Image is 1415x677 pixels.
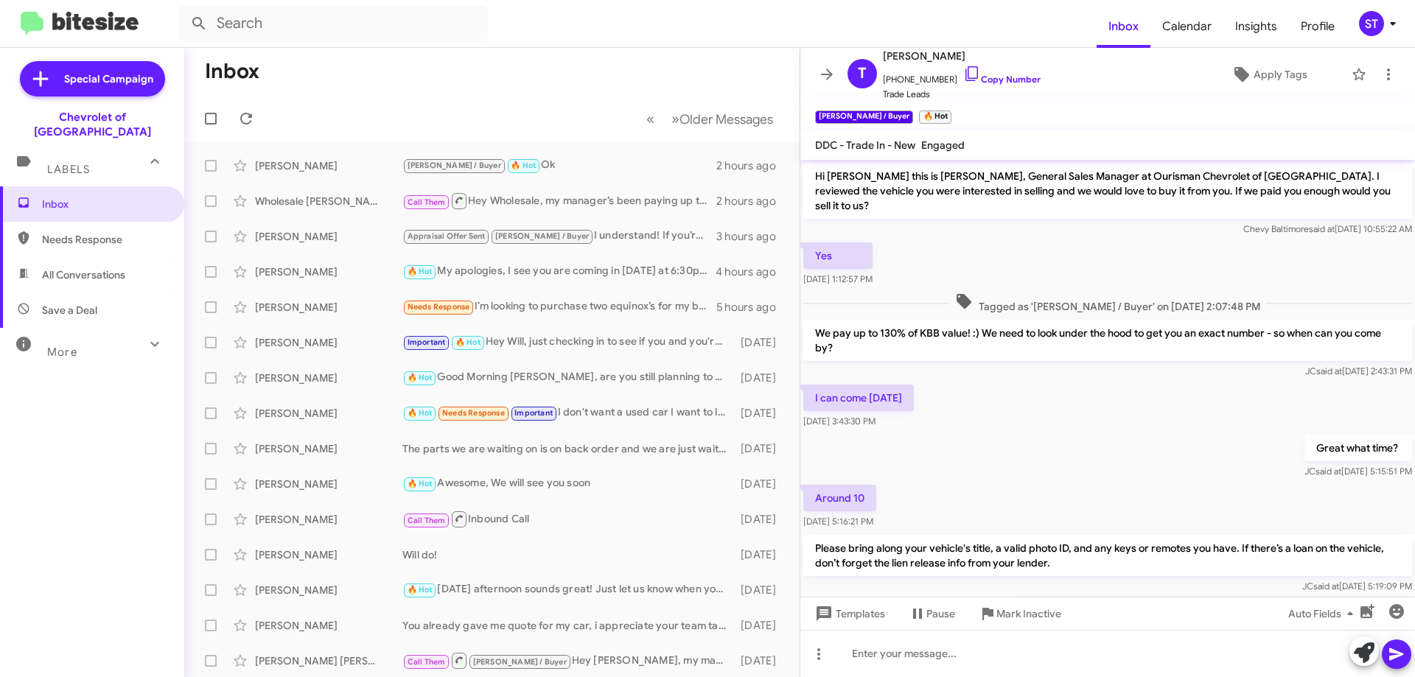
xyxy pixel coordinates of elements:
[733,335,788,350] div: [DATE]
[255,229,402,244] div: [PERSON_NAME]
[815,111,913,124] small: [PERSON_NAME] / Buyer
[1150,5,1223,48] a: Calendar
[1097,5,1150,48] a: Inbox
[402,369,733,386] div: Good Morning [PERSON_NAME], are you still planning to stop by this morning?
[1254,61,1307,88] span: Apply Tags
[679,111,773,127] span: Older Messages
[255,371,402,385] div: [PERSON_NAME]
[402,651,733,670] div: Hey [PERSON_NAME], my manager’s been paying up to 180% over market for trades this week. If yours...
[963,74,1041,85] a: Copy Number
[733,441,788,456] div: [DATE]
[1316,466,1341,477] span: said at
[42,232,167,247] span: Needs Response
[716,264,788,279] div: 4 hours ago
[803,320,1412,361] p: We pay up to 130% of KBB value! :) We need to look under the hood to get you an exact number - so...
[883,47,1041,65] span: [PERSON_NAME]
[255,618,402,633] div: [PERSON_NAME]
[408,267,433,276] span: 🔥 Hot
[255,653,402,668] div: [PERSON_NAME] [PERSON_NAME]
[1346,11,1399,36] button: ST
[949,292,1266,314] span: Tagged as '[PERSON_NAME] / Buyer' on [DATE] 2:07:48 PM
[514,408,553,418] span: Important
[733,583,788,597] div: [DATE]
[408,373,433,382] span: 🔥 Hot
[1309,223,1335,234] span: said at
[47,345,77,359] span: More
[178,6,488,41] input: Search
[803,516,873,527] span: [DATE] 5:16:21 PM
[255,441,402,456] div: [PERSON_NAME]
[42,303,97,318] span: Save a Deal
[408,408,433,418] span: 🔥 Hot
[402,618,733,633] div: You already gave me quote for my car, i appreciate your team taking the time to work on me with t...
[402,334,733,351] div: Hey Will, just checking in to see if you and you're wife are available to stop by [DATE]?
[408,197,446,207] span: Call Them
[255,406,402,421] div: [PERSON_NAME]
[408,231,486,241] span: Appraisal Offer Sent
[408,585,433,594] span: 🔥 Hot
[803,415,876,427] span: [DATE] 3:43:30 PM
[402,228,716,245] div: I understand! If you’re unsure, how about sending over a pics of your vin and miles? Afterwards, ...
[402,475,733,492] div: Awesome, We will see you soon
[803,273,873,284] span: [DATE] 1:12:57 PM
[803,485,876,511] p: Around 10
[733,653,788,668] div: [DATE]
[20,61,165,97] a: Special Campaign
[408,479,433,488] span: 🔥 Hot
[803,163,1412,219] p: Hi [PERSON_NAME] this is [PERSON_NAME], General Sales Manager at Ourisman Chevrolet of [GEOGRAPHI...
[921,138,965,152] span: Engaged
[1223,5,1289,48] a: Insights
[455,337,481,347] span: 🔥 Hot
[646,110,654,128] span: «
[1359,11,1384,36] div: ST
[733,512,788,527] div: [DATE]
[967,600,1073,627] button: Mark Inactive
[255,512,402,527] div: [PERSON_NAME]
[803,535,1412,576] p: Please bring along your vehicle's title, a valid photo ID, and any keys or remotes you have. If t...
[716,229,788,244] div: 3 hours ago
[1276,600,1371,627] button: Auto Fields
[408,302,470,312] span: Needs Response
[408,337,446,347] span: Important
[803,385,914,411] p: I can come [DATE]
[255,583,402,597] div: [PERSON_NAME]
[402,298,716,315] div: I’m looking to purchase two equinox’s for my business. Would you be able to deliver to [GEOGRAPHI...
[42,197,167,211] span: Inbox
[1288,600,1359,627] span: Auto Fields
[897,600,967,627] button: Pause
[402,404,733,421] div: I don't want a used car I want to lease a new car
[1305,365,1412,376] span: JC [DATE] 2:43:31 PM
[402,157,716,174] div: Ok
[205,60,259,83] h1: Inbox
[733,618,788,633] div: [DATE]
[1302,580,1412,592] span: JC [DATE] 5:19:09 PM
[402,510,733,528] div: Inbound Call
[47,163,90,176] span: Labels
[883,87,1041,102] span: Trade Leads
[858,62,867,85] span: T
[638,104,782,134] nav: Page navigation example
[926,600,955,627] span: Pause
[1304,466,1412,477] span: JC [DATE] 5:15:51 PM
[255,158,402,173] div: [PERSON_NAME]
[408,161,501,170] span: [PERSON_NAME] / Buyer
[42,267,125,282] span: All Conversations
[255,264,402,279] div: [PERSON_NAME]
[1289,5,1346,48] a: Profile
[402,441,733,456] div: The parts we are waiting on is on back order and we are just waiting for the parts to get her to ...
[402,581,733,598] div: [DATE] afternoon sounds great! Just let us know when you're able to make it, and we'll be ready t...
[255,300,402,315] div: [PERSON_NAME]
[716,194,788,208] div: 2 hours ago
[733,547,788,562] div: [DATE]
[442,408,505,418] span: Needs Response
[255,194,402,208] div: Wholesale [PERSON_NAME]
[1304,435,1412,461] p: Great what time?
[733,477,788,491] div: [DATE]
[919,111,951,124] small: 🔥 Hot
[637,104,663,134] button: Previous
[1243,223,1412,234] span: Chevy Baltimore [DATE] 10:55:22 AM
[402,547,733,562] div: Will do!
